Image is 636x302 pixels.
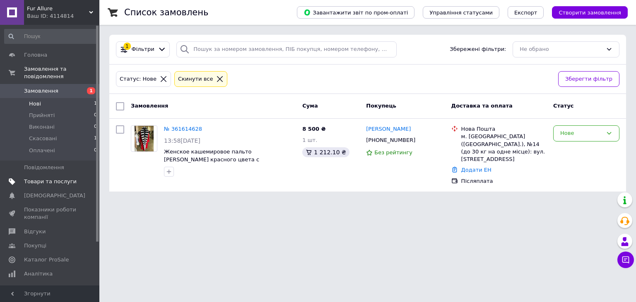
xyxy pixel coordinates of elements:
[29,100,41,108] span: Нові
[297,6,414,19] button: Завантажити звіт по пром-оплаті
[559,10,621,16] span: Створити замовлення
[565,75,612,84] span: Зберегти фільтр
[429,10,493,16] span: Управління статусами
[617,252,634,268] button: Чат з покупцем
[560,129,602,138] div: Нове
[461,167,491,173] a: Додати ЕН
[24,256,69,264] span: Каталог ProSale
[461,133,547,163] div: м. [GEOGRAPHIC_DATA] ([GEOGRAPHIC_DATA].), №14 (до 30 кг на одне місце): вул. [STREET_ADDRESS]
[164,149,286,178] a: Женское кашемировое пальто [PERSON_NAME] красного цвета с натуральным мехом шиншиллового Рекса. 4...
[131,125,157,152] a: Фото товару
[29,135,57,142] span: Скасовані
[94,112,97,119] span: 0
[24,284,77,299] span: Гаманець компанії
[366,103,396,109] span: Покупець
[24,242,46,249] span: Покупці
[123,43,131,50] div: 1
[29,147,55,154] span: Оплачені
[302,147,349,157] div: 1 212.10 ₴
[450,46,506,53] span: Збережені фільтри:
[176,41,397,58] input: Пошук за номером замовлення, ПІБ покупця, номером телефону, Email, номером накладної
[304,9,408,16] span: Завантажити звіт по пром-оплаті
[24,51,47,59] span: Головна
[451,103,513,109] span: Доставка та оплата
[131,103,168,109] span: Замовлення
[24,192,85,199] span: [DEMOGRAPHIC_DATA]
[558,71,619,87] button: Зберегти фільтр
[94,147,97,154] span: 0
[118,75,158,84] div: Статус: Нове
[24,270,53,278] span: Аналітика
[27,12,99,20] div: Ваш ID: 4114814
[366,125,411,133] a: [PERSON_NAME]
[4,29,98,44] input: Пошук
[27,5,89,12] span: Fur Allure
[544,9,628,15] a: Створити замовлення
[514,10,537,16] span: Експорт
[164,126,202,132] a: № 361614628
[374,149,412,156] span: Без рейтингу
[132,46,154,53] span: Фільтри
[552,6,628,19] button: Створити замовлення
[302,126,325,132] span: 8 500 ₴
[124,7,208,17] h1: Список замовлень
[24,228,46,235] span: Відгуки
[24,178,77,185] span: Товари та послуги
[508,6,544,19] button: Експорт
[24,65,99,80] span: Замовлення та повідомлення
[135,126,154,151] img: Фото товару
[461,177,547,185] div: Післяплата
[176,75,215,84] div: Cкинути все
[24,206,77,221] span: Показники роботи компанії
[164,137,200,144] span: 13:58[DATE]
[423,6,499,19] button: Управління статусами
[520,45,602,54] div: Не обрано
[87,87,95,94] span: 1
[302,137,317,143] span: 1 шт.
[24,164,64,171] span: Повідомлення
[94,100,97,108] span: 1
[553,103,574,109] span: Статус
[94,123,97,131] span: 0
[364,135,417,146] div: [PHONE_NUMBER]
[29,123,55,131] span: Виконані
[94,135,97,142] span: 1
[302,103,318,109] span: Cума
[461,125,547,133] div: Нова Пошта
[24,87,58,95] span: Замовлення
[29,112,55,119] span: Прийняті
